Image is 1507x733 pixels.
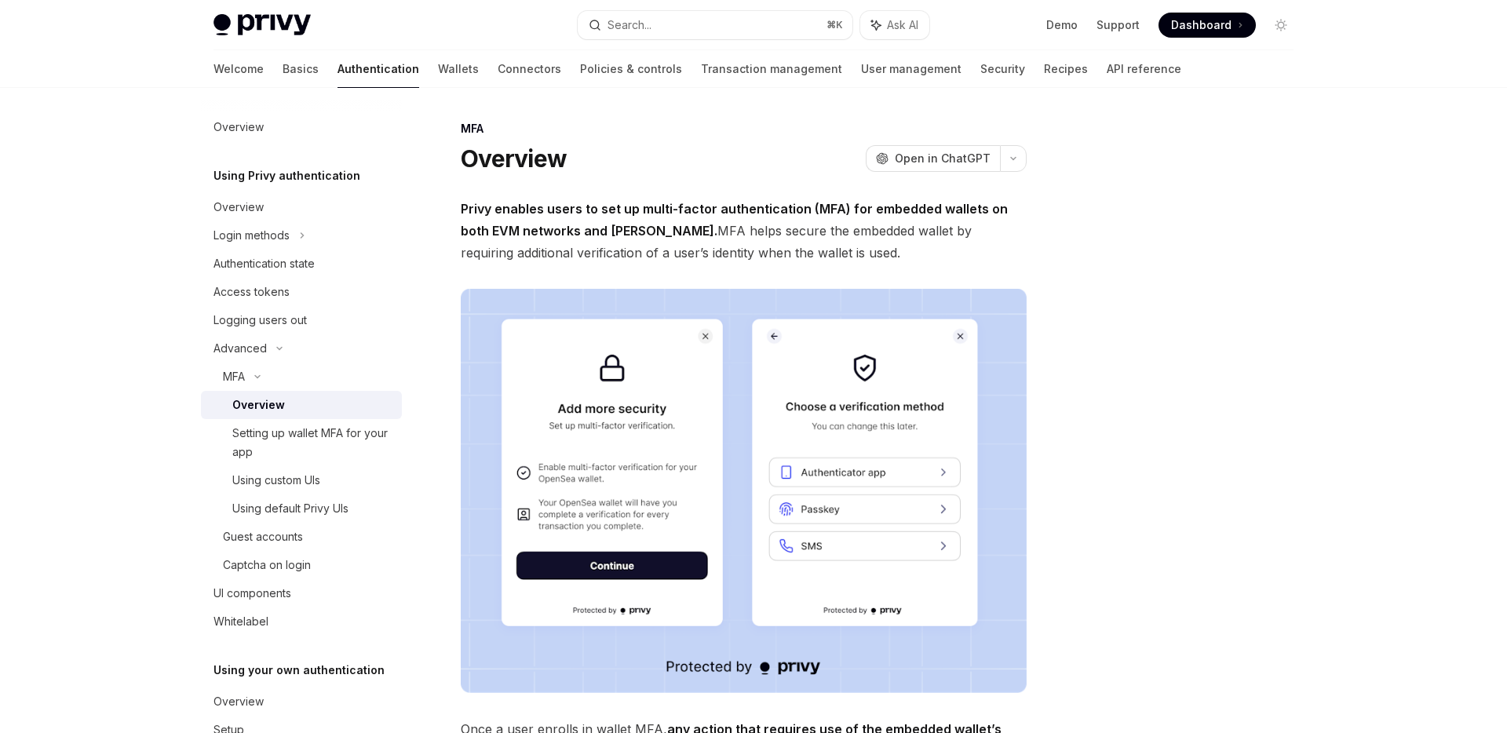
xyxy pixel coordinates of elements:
[895,151,991,166] span: Open in ChatGPT
[201,523,402,551] a: Guest accounts
[232,396,285,414] div: Overview
[461,201,1008,239] strong: Privy enables users to set up multi-factor authentication (MFA) for embedded wallets on both EVM ...
[201,193,402,221] a: Overview
[826,19,843,31] span: ⌘ K
[201,551,402,579] a: Captcha on login
[201,607,402,636] a: Whitelabel
[461,198,1027,264] span: MFA helps secure the embedded wallet by requiring additional verification of a user’s identity wh...
[201,391,402,419] a: Overview
[223,367,245,386] div: MFA
[608,16,651,35] div: Search...
[201,113,402,141] a: Overview
[1096,17,1140,33] a: Support
[223,556,311,574] div: Captcha on login
[223,527,303,546] div: Guest accounts
[213,339,267,358] div: Advanced
[1268,13,1294,38] button: Toggle dark mode
[701,50,842,88] a: Transaction management
[213,311,307,330] div: Logging users out
[1159,13,1256,38] a: Dashboard
[213,612,268,631] div: Whitelabel
[580,50,682,88] a: Policies & controls
[498,50,561,88] a: Connectors
[338,50,419,88] a: Authentication
[232,424,392,461] div: Setting up wallet MFA for your app
[461,121,1027,137] div: MFA
[861,50,961,88] a: User management
[201,466,402,494] a: Using custom UIs
[213,50,264,88] a: Welcome
[1107,50,1181,88] a: API reference
[213,166,360,185] h5: Using Privy authentication
[232,499,348,518] div: Using default Privy UIs
[887,17,918,33] span: Ask AI
[232,471,320,490] div: Using custom UIs
[213,198,264,217] div: Overview
[1046,17,1078,33] a: Demo
[1044,50,1088,88] a: Recipes
[461,289,1027,693] img: images/MFA.png
[213,584,291,603] div: UI components
[201,494,402,523] a: Using default Privy UIs
[213,692,264,711] div: Overview
[213,254,315,273] div: Authentication state
[213,226,290,245] div: Login methods
[1171,17,1232,33] span: Dashboard
[980,50,1025,88] a: Security
[461,144,567,173] h1: Overview
[860,11,929,39] button: Ask AI
[201,579,402,607] a: UI components
[213,661,385,680] h5: Using your own authentication
[201,687,402,716] a: Overview
[213,118,264,137] div: Overview
[283,50,319,88] a: Basics
[201,306,402,334] a: Logging users out
[213,283,290,301] div: Access tokens
[438,50,479,88] a: Wallets
[201,250,402,278] a: Authentication state
[578,11,852,39] button: Search...⌘K
[201,278,402,306] a: Access tokens
[866,145,1000,172] button: Open in ChatGPT
[213,14,311,36] img: light logo
[201,419,402,466] a: Setting up wallet MFA for your app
